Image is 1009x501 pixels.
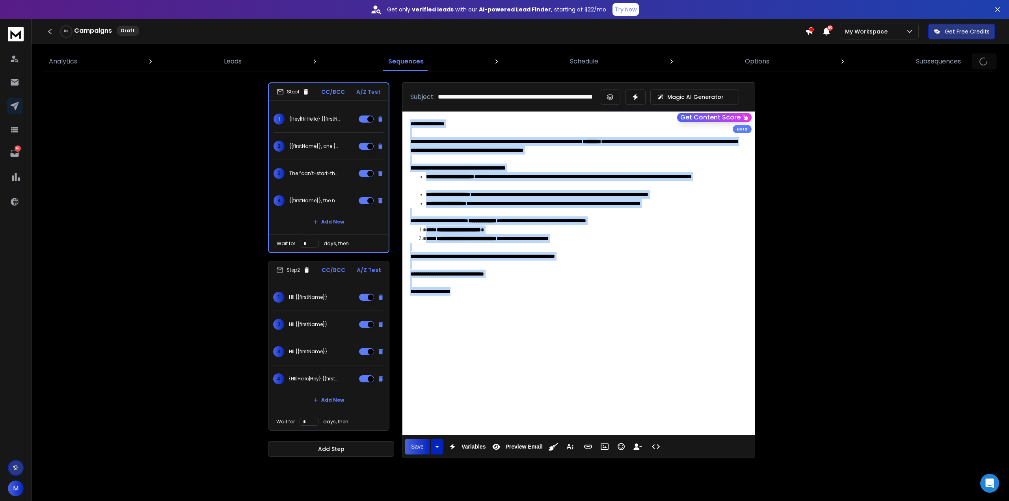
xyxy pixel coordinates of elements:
[597,439,612,454] button: Insert Image (Ctrl+P)
[648,439,663,454] button: Code View
[916,57,961,66] p: Subsequences
[219,52,246,71] a: Leads
[289,197,340,204] p: {{firstName}}, the next {must-have|essential|gotta-have} app is here—beat the rush
[357,266,381,274] p: A/Z Test
[64,29,68,34] p: 0 %
[289,143,340,149] p: {{firstName}}, one {brief|quick note} to end dashboard fatigue—{claim it early|stake your claim now}
[928,24,995,39] button: Get Free Credits
[323,419,348,425] p: days, then
[44,52,82,71] a: Analytics
[74,26,112,35] h1: Campaigns
[307,392,350,408] button: Add New
[445,439,488,454] button: Variables
[289,348,328,355] p: HII {{firstName}}
[733,125,752,133] div: Beta
[289,294,328,300] p: HII {{firstName}}
[630,439,645,454] button: Insert Unsubscribe Link
[7,145,22,161] a: 1671
[276,419,295,425] p: Wait for
[570,57,598,66] p: Schedule
[307,214,350,230] button: Add New
[388,57,424,66] p: Sequences
[289,376,339,382] p: {HII|Hello|Hey} {{firstName}}!
[289,321,328,328] p: HII {{firstName}}
[274,195,285,206] span: 4
[911,52,966,71] a: Subsequences
[562,439,577,454] button: More Text
[546,439,561,454] button: Clean HTML
[980,474,999,493] div: Open Intercom Messenger
[677,113,752,122] button: Get Content Score
[8,481,24,496] button: M
[615,6,637,13] p: Try Now
[8,27,24,41] img: logo
[612,3,639,16] button: Try Now
[740,52,774,71] a: Options
[273,319,284,330] span: 2
[667,93,724,101] p: Magic AI Generator
[504,443,544,450] span: Preview Email
[324,240,349,247] p: days, then
[274,141,285,152] span: 2
[276,266,310,274] div: Step 2
[273,346,284,357] span: 3
[845,28,891,35] p: My Workspace
[321,88,345,96] p: CC/BCC
[268,261,389,431] li: Step2CC/BCCA/Z Test1HII {{firstName}}2HII {{firstName}}3HII {{firstName}}4{HII|Hello|Hey} {{first...
[289,170,340,177] p: The “can’t-start-the-day-without-it” brief—{early access|exclusive access|VIP access} for {{compa...
[322,266,345,274] p: CC/BCC
[945,28,990,35] p: Get Free Credits
[581,439,596,454] button: Insert Link (Ctrl+K)
[15,145,21,152] p: 1671
[405,439,430,454] button: Save
[460,443,488,450] span: Variables
[49,57,77,66] p: Analytics
[410,92,435,102] p: Subject:
[614,439,629,454] button: Emoticons
[387,6,606,13] p: Get only with our starting at $22/mo
[565,52,603,71] a: Schedule
[268,441,394,457] button: Add Step
[273,373,284,384] span: 4
[745,57,769,66] p: Options
[268,82,389,253] li: Step1CC/BCCA/Z Test1{Hey|Hi|Hello} {{firstName}}, {remember|recall|think back to} life before Sla...
[356,88,381,96] p: A/Z Test
[289,116,340,122] p: {Hey|Hi|Hello} {{firstName}}, {remember|recall|think back to} life before Slack? [URL] is {next|t...
[274,168,285,179] span: 3
[827,25,833,31] span: 50
[273,292,284,303] span: 1
[479,6,553,13] strong: AI-powered Lead Finder,
[117,26,139,36] div: Draft
[274,114,285,125] span: 1
[277,240,295,247] p: Wait for
[224,57,242,66] p: Leads
[277,88,309,95] div: Step 1
[650,89,739,105] button: Magic AI Generator
[489,439,544,454] button: Preview Email
[383,52,428,71] a: Sequences
[412,6,454,13] strong: verified leads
